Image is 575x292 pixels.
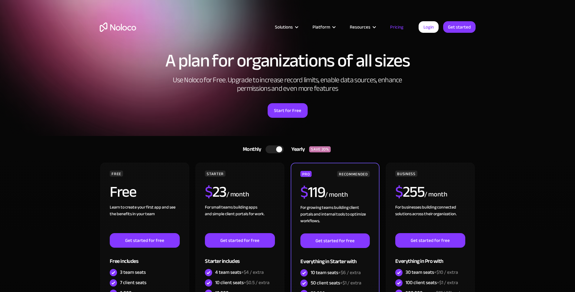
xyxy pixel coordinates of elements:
a: Get started for free [300,233,369,248]
div: Platform [313,23,330,31]
div: 10 client seats [215,279,269,286]
div: For small teams building apps and simple client portals for work. ‍ [205,204,275,233]
div: / month [226,190,249,199]
div: 3 team seats [120,269,146,276]
span: $ [205,178,212,206]
a: Get started [443,21,476,33]
a: home [100,22,136,32]
div: / month [325,190,348,200]
span: +$10 / extra [434,268,458,277]
div: 7 client seats [120,279,146,286]
div: PRO [300,171,312,177]
div: Yearly [284,145,309,154]
div: Platform [305,23,342,31]
div: Everything in Starter with [300,248,369,268]
div: 4 team seats [215,269,264,276]
div: Everything in Pro with [395,248,465,267]
div: FREE [110,171,123,177]
h2: Use Noloco for Free. Upgrade to increase record limits, enable data sources, enhance permissions ... [166,76,409,93]
div: For businesses building connected solutions across their organization. ‍ [395,204,465,233]
a: Login [419,21,439,33]
h2: 119 [300,185,325,200]
span: $ [300,178,308,206]
div: Monthly [235,145,266,154]
a: Start for Free [268,103,308,118]
div: / month [424,190,447,199]
div: Learn to create your first app and see the benefits in your team ‍ [110,204,179,233]
div: Solutions [267,23,305,31]
div: STARTER [205,171,225,177]
h2: 23 [205,184,226,199]
span: +$1 / extra [437,278,458,287]
div: Starter includes [205,248,275,267]
div: 30 team seats [406,269,458,276]
div: 100 client seats [406,279,458,286]
h2: 255 [395,184,424,199]
span: +$4 / extra [241,268,264,277]
div: For growing teams building client portals and internal tools to optimize workflows. [300,204,369,233]
div: BUSINESS [395,171,417,177]
div: Solutions [275,23,293,31]
h1: A plan for organizations of all sizes [100,52,476,70]
span: +$1 / extra [340,278,361,287]
span: +$0.5 / extra [244,278,269,287]
div: RECOMMENDED [337,171,369,177]
a: Pricing [383,23,411,31]
span: $ [395,178,403,206]
h2: Free [110,184,136,199]
a: Get started for free [395,233,465,248]
a: Get started for free [205,233,275,248]
div: SAVE 20% [309,146,331,152]
div: Resources [342,23,383,31]
div: Free includes [110,248,179,267]
div: Resources [350,23,370,31]
span: +$6 / extra [338,268,361,277]
a: Get started for free [110,233,179,248]
div: 10 team seats [311,269,361,276]
div: 50 client seats [311,280,361,286]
